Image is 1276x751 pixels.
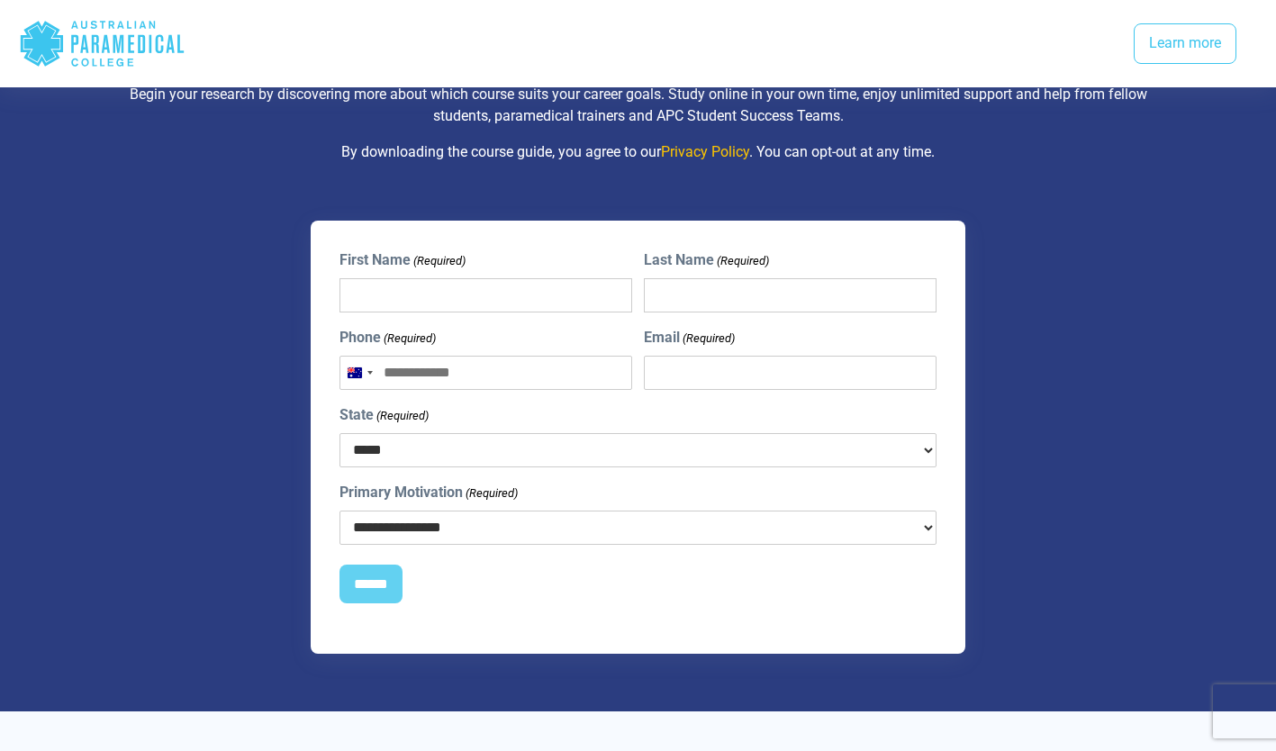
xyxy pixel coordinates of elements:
label: Primary Motivation [339,482,518,503]
span: (Required) [375,407,429,425]
p: Begin your research by discovering more about which course suits your career goals. Study online ... [112,84,1165,127]
label: First Name [339,249,466,271]
label: Email [644,327,735,348]
p: By downloading the course guide, you agree to our . You can opt-out at any time. [112,141,1165,163]
a: Privacy Policy [661,143,749,160]
span: (Required) [716,252,770,270]
label: Last Name [644,249,769,271]
span: (Required) [412,252,466,270]
div: Australian Paramedical College [19,14,186,73]
a: Learn more [1134,23,1236,65]
span: (Required) [682,330,736,348]
button: Selected country [340,357,378,389]
label: Phone [339,327,436,348]
span: (Required) [382,330,436,348]
span: (Required) [464,484,518,502]
label: State [339,404,429,426]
